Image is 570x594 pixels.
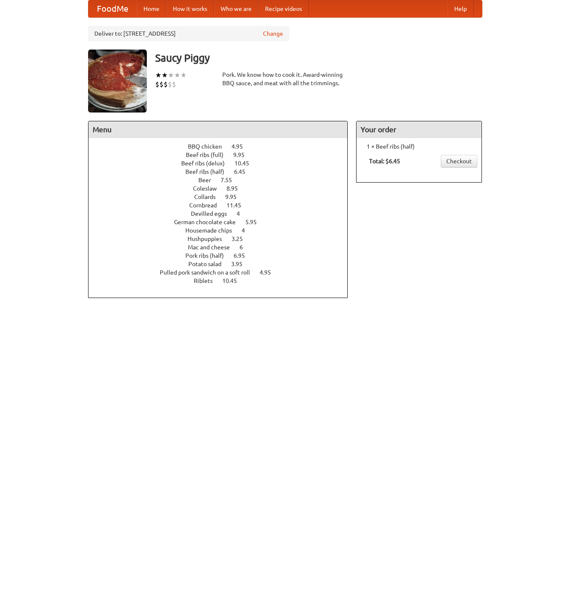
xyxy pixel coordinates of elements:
[188,261,230,267] span: Potato salad
[185,168,233,175] span: Beef ribs (half)
[239,244,251,251] span: 6
[198,177,219,183] span: Beer
[185,168,261,175] a: Beef ribs (half) 6.45
[137,0,166,17] a: Home
[186,152,232,158] span: Beef ribs (full)
[222,71,348,87] div: Pork. We know how to cook it. Award-winning BBQ sauce, and meat with all the trimmings.
[88,50,147,113] img: angular.jpg
[189,202,225,209] span: Cornbread
[88,0,137,17] a: FoodMe
[448,0,474,17] a: Help
[441,155,477,167] a: Checkout
[160,269,286,276] a: Pulled pork sandwich on a soft roll 4.95
[237,210,248,217] span: 4
[233,152,253,158] span: 9.95
[214,0,258,17] a: Who we are
[185,227,240,234] span: Housemade chips
[232,236,251,242] span: 3.25
[181,160,233,167] span: Beef ribs (delux)
[193,185,225,192] span: Coleslaw
[245,219,265,225] span: 5.95
[226,202,250,209] span: 11.45
[361,142,477,151] li: 1 × Beef ribs (half)
[166,0,214,17] a: How it works
[189,202,257,209] a: Cornbread 11.45
[161,71,168,80] li: ★
[193,185,253,192] a: Coleslaw 8.95
[369,158,400,165] b: Total: $6.45
[185,252,260,259] a: Pork ribs (half) 6.95
[226,185,246,192] span: 8.95
[174,71,180,80] li: ★
[194,277,252,284] a: Riblets 10.45
[222,277,245,284] span: 10.45
[88,121,348,138] h4: Menu
[168,80,172,89] li: $
[221,177,240,183] span: 7.55
[164,80,168,89] li: $
[155,50,482,66] h3: Saucy Piggy
[188,143,258,150] a: BBQ chicken 4.95
[185,227,260,234] a: Housemade chips 4
[188,244,238,251] span: Mac and cheese
[234,252,253,259] span: 6.95
[174,219,272,225] a: German chocolate cake 5.95
[234,168,254,175] span: 6.45
[260,269,279,276] span: 4.95
[357,121,482,138] h4: Your order
[191,210,235,217] span: Devilled eggs
[188,244,258,251] a: Mac and cheese 6
[168,71,174,80] li: ★
[231,261,251,267] span: 3.95
[88,26,289,41] div: Deliver to: [STREET_ADDRESS]
[155,80,159,89] li: $
[160,269,258,276] span: Pulled pork sandwich on a soft roll
[172,80,176,89] li: $
[155,71,161,80] li: ★
[258,0,309,17] a: Recipe videos
[181,160,265,167] a: Beef ribs (delux) 10.45
[188,143,230,150] span: BBQ chicken
[194,194,252,200] a: Collards 9.95
[242,227,253,234] span: 4
[198,177,247,183] a: Beer 7.55
[232,143,251,150] span: 4.95
[180,71,187,80] li: ★
[194,277,221,284] span: Riblets
[174,219,244,225] span: German chocolate cake
[187,236,258,242] a: Hushpuppies 3.25
[185,252,232,259] span: Pork ribs (half)
[186,152,260,158] a: Beef ribs (full) 9.95
[191,210,255,217] a: Devilled eggs 4
[263,29,283,38] a: Change
[188,261,258,267] a: Potato salad 3.95
[225,194,245,200] span: 9.95
[159,80,164,89] li: $
[187,236,230,242] span: Hushpuppies
[194,194,224,200] span: Collards
[234,160,258,167] span: 10.45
